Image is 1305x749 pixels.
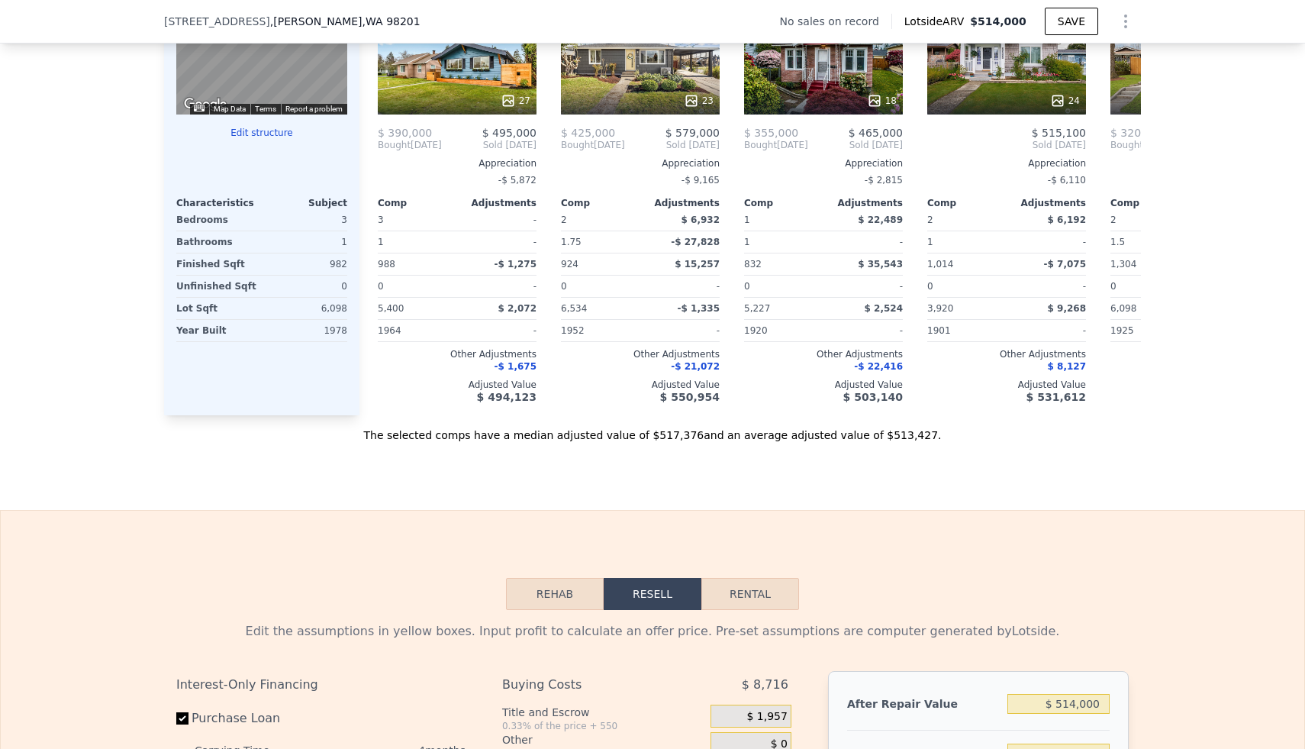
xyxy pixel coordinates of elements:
[502,720,704,732] div: 0.33% of the price + 550
[1110,281,1116,292] span: 0
[378,139,442,151] div: [DATE]
[858,259,903,270] span: $ 35,543
[1110,139,1143,151] span: Bought
[1110,215,1116,225] span: 2
[1048,303,1086,314] span: $ 9,268
[502,705,704,720] div: Title and Escrow
[1110,303,1136,314] span: 6,098
[865,303,903,314] span: $ 2,524
[265,298,347,319] div: 6,098
[176,253,259,275] div: Finished Sqft
[1010,320,1086,341] div: -
[665,127,720,139] span: $ 579,000
[495,361,536,372] span: -$ 1,675
[1010,276,1086,297] div: -
[498,175,536,186] span: -$ 5,872
[180,95,230,115] a: Open this area in Google Maps (opens a new window)
[265,253,347,275] div: 982
[176,5,347,115] div: Street View
[176,320,259,341] div: Year Built
[1044,259,1086,270] span: -$ 7,075
[255,105,276,113] a: Terms (opens in new tab)
[744,215,750,225] span: 1
[1110,320,1187,341] div: 1925
[378,127,432,139] span: $ 390,000
[823,197,903,209] div: Adjustments
[808,139,903,151] span: Sold [DATE]
[378,320,454,341] div: 1964
[671,237,720,247] span: -$ 27,828
[1026,391,1086,403] span: $ 531,612
[1007,197,1086,209] div: Adjustments
[847,690,1001,718] div: After Repair Value
[643,276,720,297] div: -
[561,281,567,292] span: 0
[744,197,823,209] div: Comp
[501,93,530,108] div: 27
[927,320,1004,341] div: 1901
[1110,379,1269,391] div: Adjusted Value
[843,391,903,403] span: $ 503,140
[1110,197,1190,209] div: Comp
[378,215,384,225] span: 3
[927,215,933,225] span: 2
[176,276,259,297] div: Unfinished Sqft
[744,139,777,151] span: Bought
[457,197,536,209] div: Adjustments
[1110,157,1269,169] div: Appreciation
[176,127,347,139] button: Edit structure
[561,259,578,270] span: 924
[744,157,903,169] div: Appreciation
[780,14,891,29] div: No sales on record
[671,361,720,372] span: -$ 21,072
[561,348,720,360] div: Other Adjustments
[826,231,903,253] div: -
[176,712,188,725] input: Purchase Loan
[378,139,411,151] span: Bought
[744,320,820,341] div: 1920
[498,303,536,314] span: $ 2,072
[744,348,903,360] div: Other Adjustments
[742,671,788,699] span: $ 8,716
[460,209,536,231] div: -
[927,348,1086,360] div: Other Adjustments
[1110,259,1136,270] span: 1,304
[744,259,762,270] span: 832
[180,95,230,115] img: Google
[970,15,1026,27] span: $514,000
[442,139,536,151] span: Sold [DATE]
[561,157,720,169] div: Appreciation
[927,259,953,270] span: 1,014
[561,139,625,151] div: [DATE]
[176,5,347,115] div: Map
[826,320,903,341] div: -
[561,231,637,253] div: 1.75
[1050,93,1080,108] div: 24
[561,303,587,314] span: 6,534
[927,231,1004,253] div: 1
[561,379,720,391] div: Adjusted Value
[176,705,346,732] label: Purchase Loan
[176,197,262,209] div: Characteristics
[378,281,384,292] span: 0
[460,276,536,297] div: -
[1045,8,1098,35] button: SAVE
[378,157,536,169] div: Appreciation
[927,139,1086,151] span: Sold [DATE]
[681,175,720,186] span: -$ 9,165
[701,578,799,610] button: Rental
[744,281,750,292] span: 0
[744,303,770,314] span: 5,227
[561,197,640,209] div: Comp
[176,209,259,231] div: Bedrooms
[378,303,404,314] span: 5,400
[640,197,720,209] div: Adjustments
[164,14,270,29] span: [STREET_ADDRESS]
[176,622,1129,641] div: Edit the assumptions in yellow boxes. Input profit to calculate an offer price. Pre-set assumptio...
[858,215,903,225] span: $ 22,489
[265,209,347,231] div: 3
[927,157,1086,169] div: Appreciation
[502,671,672,699] div: Buying Costs
[265,320,347,341] div: 1978
[744,231,820,253] div: 1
